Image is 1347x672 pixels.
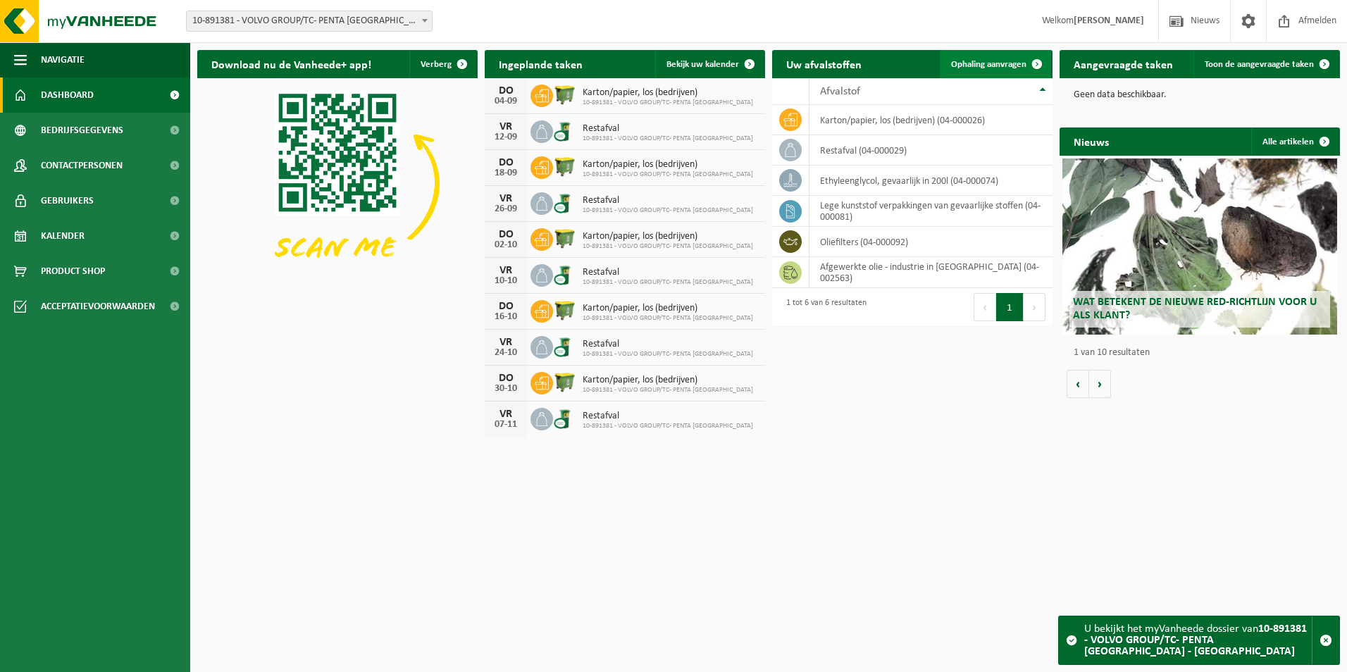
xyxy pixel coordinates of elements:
strong: [PERSON_NAME] [1074,15,1144,26]
div: DO [492,85,520,97]
div: 07-11 [492,420,520,430]
div: 12-09 [492,132,520,142]
span: Gebruikers [41,183,94,218]
td: restafval (04-000029) [809,135,1053,166]
div: DO [492,229,520,240]
p: 1 van 10 resultaten [1074,348,1333,358]
span: Kalender [41,218,85,254]
td: ethyleenglycol, gevaarlijk in 200l (04-000074) [809,166,1053,196]
a: Toon de aangevraagde taken [1193,50,1339,78]
div: 26-09 [492,204,520,214]
div: VR [492,121,520,132]
span: 10-891381 - VOLVO GROUP/TC- PENTA [GEOGRAPHIC_DATA] [583,99,753,107]
span: 10-891381 - VOLVO GROUP/TC- PENTA [GEOGRAPHIC_DATA] [583,314,753,323]
img: WB-0140-CU [553,262,577,286]
div: 24-10 [492,348,520,358]
img: WB-1100-HPE-GN-50 [553,154,577,178]
span: Restafval [583,339,753,350]
img: WB-1100-HPE-GN-50 [553,82,577,106]
h2: Uw afvalstoffen [772,50,876,77]
a: Bekijk uw kalender [655,50,764,78]
span: Afvalstof [820,86,860,97]
div: 02-10 [492,240,520,250]
span: Verberg [421,60,452,69]
span: Restafval [583,195,753,206]
img: WB-0140-CU [553,190,577,214]
div: 30-10 [492,384,520,394]
div: 10-10 [492,276,520,286]
button: Vorige [1067,370,1089,398]
button: Volgende [1089,370,1111,398]
div: 04-09 [492,97,520,106]
img: WB-1100-HPE-GN-50 [553,298,577,322]
td: karton/papier, los (bedrijven) (04-000026) [809,105,1053,135]
div: 16-10 [492,312,520,322]
span: Restafval [583,411,753,422]
img: WB-0140-CU [553,406,577,430]
div: VR [492,193,520,204]
span: 10-891381 - VOLVO GROUP/TC- PENTA [GEOGRAPHIC_DATA] [583,170,753,179]
div: 1 tot 6 van 6 resultaten [779,292,867,323]
td: lege kunststof verpakkingen van gevaarlijke stoffen (04-000081) [809,196,1053,227]
span: Bekijk uw kalender [666,60,739,69]
span: 10-891381 - VOLVO GROUP/TC- PENTA [GEOGRAPHIC_DATA] [583,386,753,394]
span: Karton/papier, los (bedrijven) [583,87,753,99]
img: Download de VHEPlus App [197,78,478,289]
span: Karton/papier, los (bedrijven) [583,303,753,314]
span: Restafval [583,267,753,278]
img: WB-0140-CU [553,334,577,358]
span: Ophaling aanvragen [951,60,1026,69]
button: Verberg [409,50,476,78]
h2: Nieuws [1060,127,1123,155]
span: Contactpersonen [41,148,123,183]
div: DO [492,157,520,168]
strong: 10-891381 - VOLVO GROUP/TC- PENTA [GEOGRAPHIC_DATA] - [GEOGRAPHIC_DATA] [1084,623,1307,657]
div: DO [492,301,520,312]
td: oliefilters (04-000092) [809,227,1053,257]
span: Product Shop [41,254,105,289]
p: Geen data beschikbaar. [1074,90,1326,100]
img: WB-0140-CU [553,118,577,142]
h2: Aangevraagde taken [1060,50,1187,77]
span: 10-891381 - VOLVO GROUP/TC- PENTA [GEOGRAPHIC_DATA] [583,135,753,143]
button: 1 [996,293,1024,321]
span: Karton/papier, los (bedrijven) [583,375,753,386]
span: 10-891381 - VOLVO GROUP/TC- PENTA [GEOGRAPHIC_DATA] [583,422,753,430]
span: Navigatie [41,42,85,77]
div: U bekijkt het myVanheede dossier van [1084,616,1312,664]
span: Karton/papier, los (bedrijven) [583,159,753,170]
img: WB-1100-HPE-GN-50 [553,226,577,250]
span: 10-891381 - VOLVO GROUP/TC- PENTA [GEOGRAPHIC_DATA] [583,242,753,251]
span: Acceptatievoorwaarden [41,289,155,324]
td: afgewerkte olie - industrie in [GEOGRAPHIC_DATA] (04-002563) [809,257,1053,288]
div: VR [492,265,520,276]
div: 18-09 [492,168,520,178]
span: Toon de aangevraagde taken [1205,60,1314,69]
span: 10-891381 - VOLVO GROUP/TC- PENTA [GEOGRAPHIC_DATA] [583,350,753,359]
a: Ophaling aanvragen [940,50,1051,78]
h2: Download nu de Vanheede+ app! [197,50,385,77]
div: VR [492,409,520,420]
button: Previous [974,293,996,321]
span: Dashboard [41,77,94,113]
span: 10-891381 - VOLVO GROUP/TC- PENTA [GEOGRAPHIC_DATA] [583,206,753,215]
span: Bedrijfsgegevens [41,113,123,148]
h2: Ingeplande taken [485,50,597,77]
div: DO [492,373,520,384]
span: 10-891381 - VOLVO GROUP/TC- PENTA ANTWERPEN - ANTWERPEN [187,11,432,31]
a: Wat betekent de nieuwe RED-richtlijn voor u als klant? [1062,158,1337,335]
a: Alle artikelen [1251,127,1339,156]
span: 10-891381 - VOLVO GROUP/TC- PENTA [GEOGRAPHIC_DATA] [583,278,753,287]
div: VR [492,337,520,348]
span: Karton/papier, los (bedrijven) [583,231,753,242]
span: Wat betekent de nieuwe RED-richtlijn voor u als klant? [1073,297,1317,321]
span: 10-891381 - VOLVO GROUP/TC- PENTA ANTWERPEN - ANTWERPEN [186,11,433,32]
span: Restafval [583,123,753,135]
button: Next [1024,293,1045,321]
img: WB-1100-HPE-GN-50 [553,370,577,394]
